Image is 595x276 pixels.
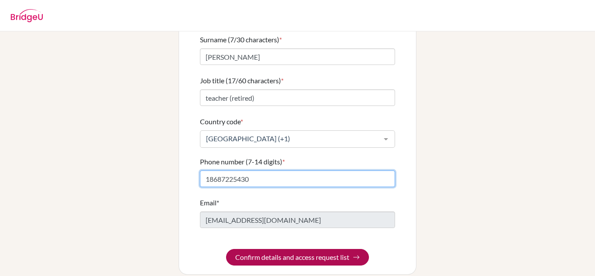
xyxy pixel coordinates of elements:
label: Country code [200,116,243,127]
input: Enter your number [200,170,395,187]
label: Job title (17/60 characters) [200,75,284,86]
label: Surname (7/30 characters) [200,34,282,45]
img: BridgeU logo [10,9,43,22]
span: [GEOGRAPHIC_DATA] (+1) [204,134,377,143]
input: Enter your surname [200,48,395,65]
button: Confirm details and access request list [226,249,369,266]
input: Enter your job title [200,89,395,106]
label: Email* [200,198,219,208]
img: Arrow right [353,254,360,261]
label: Phone number (7-14 digits) [200,157,285,167]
